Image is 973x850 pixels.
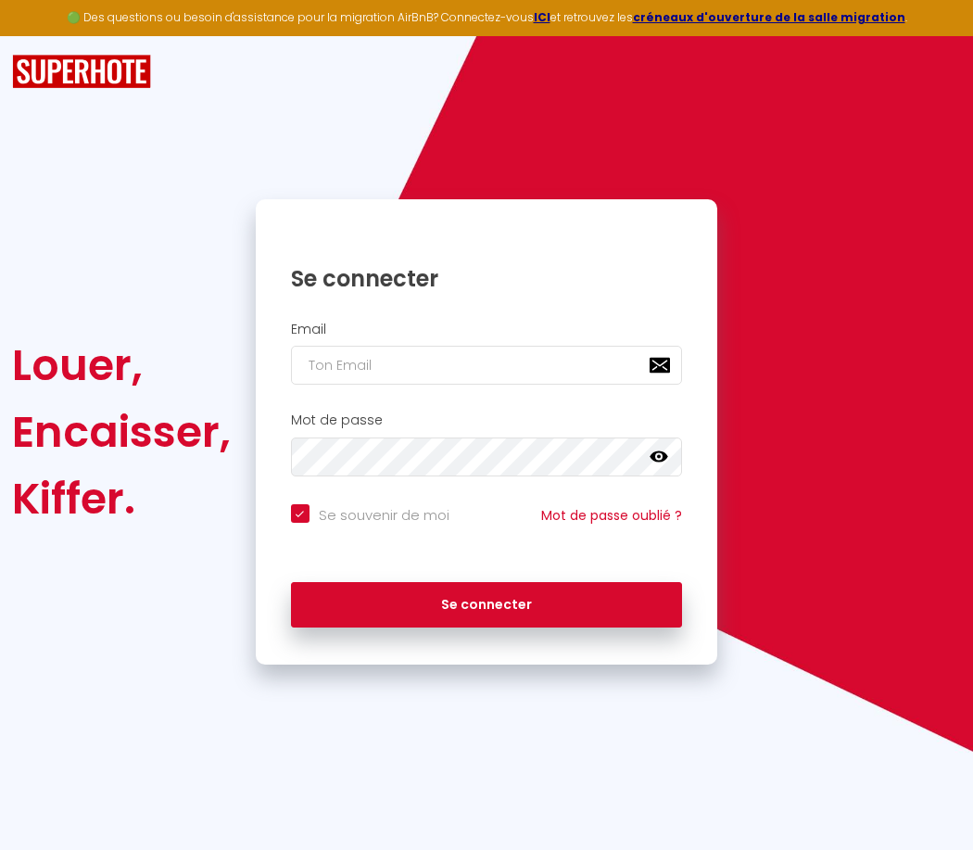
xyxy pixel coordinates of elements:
a: créneaux d'ouverture de la salle migration [633,9,905,25]
div: Encaisser, [12,399,231,465]
h2: Mot de passe [291,412,683,428]
h2: Email [291,322,683,337]
div: Louer, [12,332,231,399]
a: ICI [534,9,550,25]
h1: Se connecter [291,264,683,293]
div: Kiffer. [12,465,231,532]
input: Ton Email [291,346,683,385]
img: SuperHote logo [12,55,151,89]
a: Mot de passe oublié ? [541,506,682,525]
button: Se connecter [291,582,683,628]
